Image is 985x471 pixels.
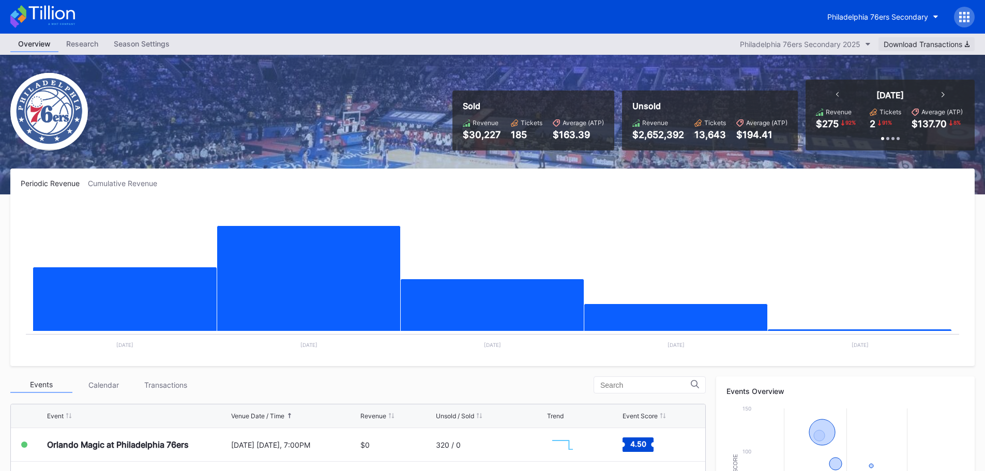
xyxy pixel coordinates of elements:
div: $137.70 [912,118,947,129]
div: 91 % [881,118,893,127]
div: Download Transactions [884,40,969,49]
text: [DATE] [300,342,317,348]
div: $2,652,392 [632,129,684,140]
div: $30,227 [463,129,501,140]
div: Events Overview [726,387,964,396]
a: Season Settings [106,36,177,52]
div: 8 % [952,118,962,127]
img: Philadelphia_76ers.png [10,73,88,150]
div: Average (ATP) [921,108,963,116]
div: Trend [547,412,564,420]
button: Philadelphia 76ers Secondary 2025 [735,37,876,51]
div: Calendar [72,377,134,393]
div: 185 [511,129,542,140]
input: Search [600,381,691,389]
div: Unsold / Sold [436,412,474,420]
div: Revenue [473,119,498,127]
div: Revenue [360,412,386,420]
div: $163.39 [553,129,604,140]
text: [DATE] [116,342,133,348]
div: Events [10,377,72,393]
text: 4.50 [630,439,646,448]
div: Sold [463,101,604,111]
div: 320 / 0 [436,440,461,449]
div: Tickets [704,119,726,127]
div: 13,643 [694,129,726,140]
div: Research [58,36,106,51]
text: [DATE] [852,342,869,348]
div: Philadelphia 76ers Secondary [827,12,928,21]
text: 150 [742,405,751,412]
div: [DATE] [DATE], 7:00PM [231,440,358,449]
button: Download Transactions [878,37,975,51]
div: Tickets [880,108,901,116]
text: [DATE] [668,342,685,348]
div: Venue Date / Time [231,412,284,420]
div: Unsold [632,101,787,111]
div: 92 % [844,118,857,127]
div: Orlando Magic at Philadelphia 76ers [47,439,189,450]
div: Season Settings [106,36,177,51]
div: 2 [870,118,875,129]
div: Revenue [826,108,852,116]
div: $275 [816,118,839,129]
button: Philadelphia 76ers Secondary [820,7,946,26]
div: Event Score [623,412,658,420]
div: [DATE] [876,90,904,100]
div: Tickets [521,119,542,127]
div: Cumulative Revenue [88,179,165,188]
div: Average (ATP) [563,119,604,127]
div: Revenue [642,119,668,127]
div: Average (ATP) [746,119,787,127]
div: $194.41 [736,129,787,140]
text: [DATE] [484,342,501,348]
a: Research [58,36,106,52]
a: Overview [10,36,58,52]
div: Transactions [134,377,196,393]
div: $0 [360,440,370,449]
text: 100 [742,448,751,454]
div: Periodic Revenue [21,179,88,188]
svg: Chart title [547,432,578,458]
div: Philadelphia 76ers Secondary 2025 [740,40,860,49]
svg: Chart title [21,201,964,356]
div: Event [47,412,64,420]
